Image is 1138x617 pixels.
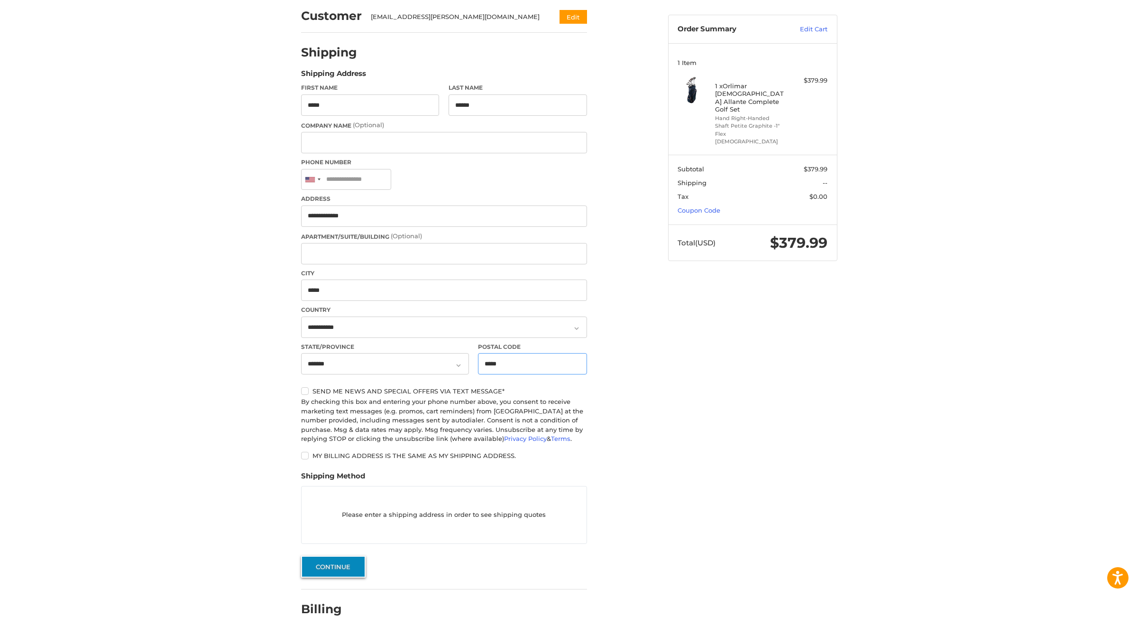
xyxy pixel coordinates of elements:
[790,76,827,85] div: $379.99
[301,602,357,617] h2: Billing
[678,179,707,187] span: Shipping
[678,25,780,34] h3: Order Summary
[301,471,365,486] legend: Shipping Method
[301,84,440,92] label: First Name
[301,387,587,395] label: Send me news and special offers via text message*
[301,452,587,459] label: My billing address is the same as my shipping address.
[715,130,788,146] li: Flex [DEMOGRAPHIC_DATA]
[301,158,587,167] label: Phone Number
[823,179,827,187] span: --
[678,165,704,173] span: Subtotal
[551,435,570,442] a: Terms
[678,193,688,200] span: Tax
[478,343,587,351] label: Postal Code
[353,121,384,129] small: (Optional)
[301,343,469,351] label: State/Province
[301,45,357,60] h2: Shipping
[302,506,587,524] p: Please enter a shipping address in order to see shipping quotes
[391,232,422,240] small: (Optional)
[715,122,788,130] li: Shaft Petite Graphite -1"
[301,9,362,23] h2: Customer
[715,114,788,122] li: Hand Right-Handed
[678,59,827,66] h3: 1 Item
[678,206,720,214] a: Coupon Code
[371,12,541,22] div: [EMAIL_ADDRESS][PERSON_NAME][DOMAIN_NAME]
[504,435,547,442] a: Privacy Policy
[301,195,587,203] label: Address
[302,169,323,190] div: United States: +1
[301,121,587,130] label: Company Name
[1060,591,1138,617] iframe: Google Customer Reviews
[780,25,827,34] a: Edit Cart
[301,397,587,444] div: By checking this box and entering your phone number above, you consent to receive marketing text ...
[770,234,827,252] span: $379.99
[301,232,587,241] label: Apartment/Suite/Building
[301,269,587,278] label: City
[301,556,366,578] button: Continue
[804,165,827,173] span: $379.99
[301,68,366,84] legend: Shipping Address
[715,82,788,113] h4: 1 x Orlimar [DEMOGRAPHIC_DATA] Allante Complete Golf Set
[301,306,587,314] label: Country
[449,84,587,92] label: Last Name
[809,193,827,200] span: $0.00
[560,10,587,24] button: Edit
[678,238,716,247] span: Total (USD)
